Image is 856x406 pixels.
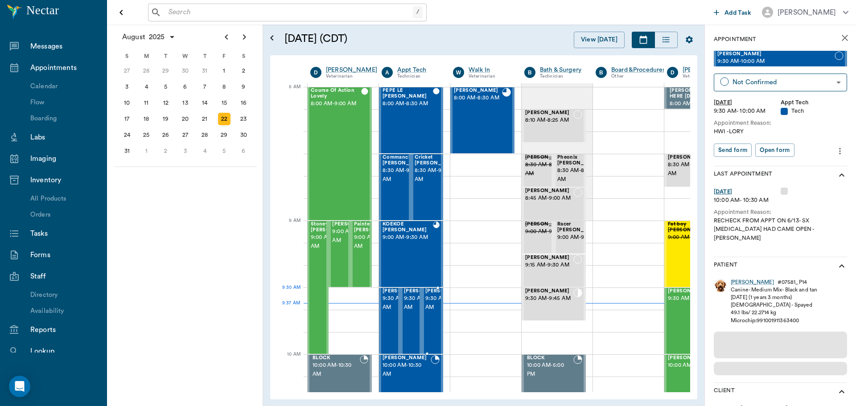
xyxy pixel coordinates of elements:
span: [PERSON_NAME] [525,188,573,194]
span: [PERSON_NAME] [383,355,431,361]
h5: [DATE] (CDT) [284,32,457,46]
div: Orders [30,210,103,220]
a: Bath & Surgery [540,66,582,74]
div: Thursday, August 21, 2025 [198,113,211,125]
button: Add Task [710,4,755,21]
div: Messages [30,41,98,52]
div: Thursday, July 31, 2025 [198,65,211,77]
span: [PERSON_NAME] [668,355,716,361]
div: F [214,49,234,63]
div: Flow [30,98,103,107]
span: 10:00 AM - 10:30 AM [313,361,360,379]
span: Course Of Action Lovely [311,88,361,99]
div: # 07581_P14 [778,279,807,286]
div: Wednesday, September 3, 2025 [179,145,192,157]
div: Staff [30,271,98,282]
div: Imaging [30,153,98,164]
span: Racer [PERSON_NAME] [557,221,602,233]
div: Friday, August 29, 2025 [218,129,230,141]
a: Board &Procedures [611,66,666,74]
div: NOT_CONFIRMED, 9:30 AM - 10:00 AM [400,287,422,354]
div: 8 AM [277,82,300,105]
svg: show more [836,261,847,271]
div: Boarding [30,114,103,123]
div: Friday, August 8, 2025 [218,81,230,93]
div: All Products [30,194,103,204]
div: Lookup [30,346,98,357]
div: CHECKED_OUT, 8:30 AM - 9:00 AM [411,154,443,221]
div: Wednesday, July 30, 2025 [179,65,192,77]
span: 8:00 AM - 8:10 AM [670,99,714,108]
span: 8:10 AM - 8:25 AM [525,116,573,125]
span: 2025 [147,31,167,43]
div: Friday, September 5, 2025 [218,145,230,157]
a: [PERSON_NAME] [731,279,774,286]
div: Monday, August 4, 2025 [140,81,152,93]
div: D [310,67,321,78]
div: NOT_CONFIRMED, 8:30 AM - 8:45 AM [664,154,696,187]
a: Walk In [469,66,511,74]
span: [PERSON_NAME] [525,110,573,116]
div: Friday, August 15, 2025 [218,97,230,109]
button: more [833,144,847,159]
div: NOT_CONFIRMED, 8:30 AM - 8:45 AM [554,154,586,187]
button: Previous page [218,28,235,46]
a: Appt Tech [397,66,440,74]
button: August2025 [118,28,180,46]
p: Client [714,386,735,397]
div: Wednesday, August 6, 2025 [179,81,192,93]
span: PEPE LE [PERSON_NAME] [383,88,433,99]
div: Thursday, August 7, 2025 [198,81,211,93]
div: Sunday, August 17, 2025 [121,113,133,125]
div: Not Confirmed [733,77,833,87]
div: NOT_CONFIRMED, 9:00 AM - 9:15 AM [554,221,586,254]
span: 10:00 AM - 10:30 AM [383,361,431,379]
div: Sunday, August 31, 2025 [121,145,133,157]
div: W [453,67,464,78]
div: Tuesday, August 12, 2025 [160,97,172,109]
span: 8:30 AM - 9:00 AM [383,166,427,184]
span: 10:00 AM - 11:00 AM [668,361,716,370]
div: T [195,49,214,63]
div: Saturday, August 30, 2025 [237,129,250,141]
p: Appointment [714,35,756,44]
div: [DEMOGRAPHIC_DATA] - Spayed [731,301,817,309]
div: RECHECK FROM APPT ON 6/13- SX [MEDICAL_DATA] HAD CAME OPEN -[PERSON_NAME] [714,217,847,242]
div: [DATE] (1 years 3 months) [731,294,817,301]
div: BOOKED, 8:00 AM - 8:10 AM [664,87,696,109]
span: [PERSON_NAME] [525,255,573,261]
div: Monday, September 1, 2025 [140,145,152,157]
div: [DATE] [714,188,781,196]
div: Veterinarian [683,73,734,80]
div: CANCELED, 9:00 AM - 9:30 AM [664,221,728,287]
span: 8:30 AM - 8:45 AM [668,160,712,178]
div: Saturday, August 23, 2025 [237,113,250,125]
button: Open form [755,144,794,157]
div: CHECKED_IN, 9:30 AM - 9:45 AM [522,287,586,321]
span: [PERSON_NAME] [383,288,427,294]
span: 9:30 AM - 10:00 AM [425,294,470,312]
span: 9:00 AM - 9:30 AM [668,233,718,242]
div: Tasks [30,228,98,239]
div: Inventory [30,175,98,185]
div: NOT_CONFIRMED, 8:10 AM - 8:25 AM [522,109,586,143]
span: 8:30 AM - 8:45 AM [557,166,602,184]
span: 8:45 AM - 9:00 AM [525,194,573,203]
div: W [176,49,195,63]
div: Technician [397,73,440,80]
div: CHECKED_IN, 9:00 AM - 9:30 AM [350,221,372,287]
div: HWI -LORY [714,127,847,136]
button: close [836,29,854,47]
div: Saturday, August 9, 2025 [237,81,250,93]
div: CHECKED_OUT, 8:00 AM - 9:00 AM [307,87,372,221]
div: Canine - Medium Mix - Black and tan [731,286,817,294]
div: CHECKED_IN, 9:00 AM - 9:30 AM [329,221,350,287]
span: 9:00 AM - 9:15 AM [525,227,570,236]
div: READY_TO_CHECKOUT, 9:00 AM - 9:30 AM [379,221,443,287]
div: B [596,67,607,78]
div: Other [611,73,666,80]
div: CANCELED, 9:00 AM - 9:15 AM [522,221,554,254]
span: 9:00 AM - 10:00 AM [311,233,355,251]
